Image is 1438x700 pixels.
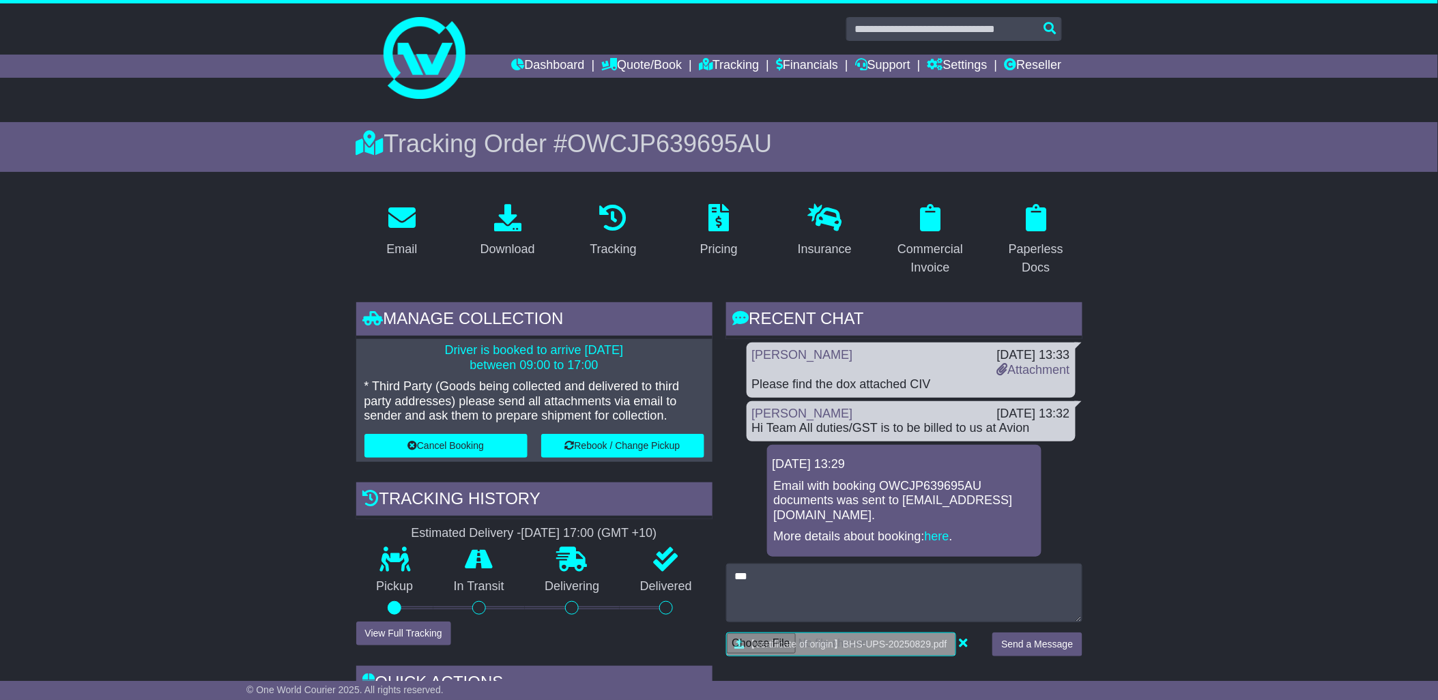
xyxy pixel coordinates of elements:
[885,199,977,282] a: Commercial Invoice
[512,55,585,78] a: Dashboard
[386,240,417,259] div: Email
[996,363,1069,377] a: Attachment
[893,240,968,277] div: Commercial Invoice
[1004,55,1061,78] a: Reseller
[990,199,1082,282] a: Paperless Docs
[752,421,1070,436] div: Hi Team All duties/GST is to be billed to us at Avion
[752,377,1070,392] div: Please find the dox attached CIV
[590,240,636,259] div: Tracking
[356,526,713,541] div: Estimated Delivery -
[620,579,713,594] p: Delivered
[774,479,1035,523] p: Email with booking OWCJP639695AU documents was sent to [EMAIL_ADDRESS][DOMAIN_NAME].
[927,55,988,78] a: Settings
[996,348,1069,363] div: [DATE] 13:33
[246,684,444,695] span: © One World Courier 2025. All rights reserved.
[364,434,528,458] button: Cancel Booking
[699,55,759,78] a: Tracking
[700,240,738,259] div: Pricing
[377,199,426,263] a: Email
[925,529,949,543] a: here
[567,130,772,158] span: OWCJP639695AU
[752,407,853,420] a: [PERSON_NAME]
[356,622,451,645] button: View Full Tracking
[364,343,704,373] p: Driver is booked to arrive [DATE] between 09:00 to 17:00
[999,240,1074,277] div: Paperless Docs
[472,199,544,263] a: Download
[691,199,747,263] a: Pricing
[855,55,910,78] a: Support
[581,199,645,263] a: Tracking
[752,348,853,362] a: [PERSON_NAME]
[774,529,1035,544] p: More details about booking: .
[541,434,704,458] button: Rebook / Change Pickup
[997,407,1070,422] div: [DATE] 13:32
[433,579,525,594] p: In Transit
[776,55,838,78] a: Financials
[601,55,682,78] a: Quote/Book
[356,302,713,339] div: Manage collection
[525,579,620,594] p: Delivering
[521,526,657,541] div: [DATE] 17:00 (GMT +10)
[992,632,1082,656] button: Send a Message
[789,199,861,263] a: Insurance
[773,457,1036,472] div: [DATE] 13:29
[480,240,535,259] div: Download
[726,302,1082,339] div: RECENT CHAT
[356,482,713,519] div: Tracking history
[364,379,704,424] p: * Third Party (Goods being collected and delivered to third party addresses) please send all atta...
[356,129,1082,158] div: Tracking Order #
[356,579,434,594] p: Pickup
[798,240,852,259] div: Insurance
